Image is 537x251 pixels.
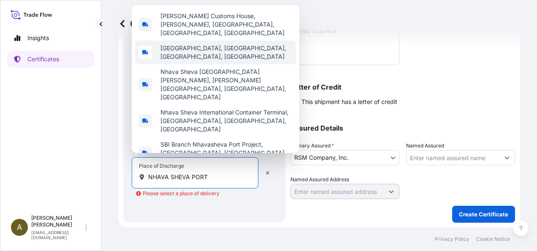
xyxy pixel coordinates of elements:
[290,125,515,131] p: Assured Details
[476,236,510,243] p: Cookie Notice
[148,173,248,181] input: Place of Discharge
[31,215,84,228] p: [PERSON_NAME] [PERSON_NAME]
[160,12,293,37] span: [PERSON_NAME] Customs House, [PERSON_NAME], [GEOGRAPHIC_DATA], [GEOGRAPHIC_DATA], [GEOGRAPHIC_DATA]
[17,223,22,232] span: A
[132,5,299,153] div: Show suggestions
[407,150,499,165] input: Assured Name
[499,150,515,165] button: Show suggestions
[139,163,184,169] div: Place of Discharge
[290,84,515,90] p: Letter of Credit
[31,230,84,240] p: [EMAIL_ADDRESS][DOMAIN_NAME]
[459,210,508,218] p: Create Certificate
[301,98,397,106] span: This shipment has a letter of credit
[384,184,399,199] button: Show suggestions
[406,142,444,150] label: Named Assured
[435,236,469,243] p: Privacy Policy
[160,140,293,166] span: SBI Branch Nhavasheva Port Project, [GEOGRAPHIC_DATA], [GEOGRAPHIC_DATA], [GEOGRAPHIC_DATA], [GEO...
[118,17,216,30] p: Get a Certificate
[290,142,334,150] span: Primary Assured
[160,68,293,101] span: Nhava Sheva [GEOGRAPHIC_DATA] [PERSON_NAME], [PERSON_NAME] [GEOGRAPHIC_DATA], [GEOGRAPHIC_DATA], ...
[290,175,349,184] label: Named Assured Address
[27,55,59,63] p: Certificates
[160,108,293,134] span: Nhava Sheva International Container Terminal, [GEOGRAPHIC_DATA], [GEOGRAPHIC_DATA], [GEOGRAPHIC_D...
[136,189,220,198] div: Please select a place of delivery
[27,34,49,42] p: Insights
[291,184,384,199] input: Named Assured Address
[160,44,293,61] span: [GEOGRAPHIC_DATA], [GEOGRAPHIC_DATA], [GEOGRAPHIC_DATA], [GEOGRAPHIC_DATA]
[294,153,349,162] span: RSM Company, Inc.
